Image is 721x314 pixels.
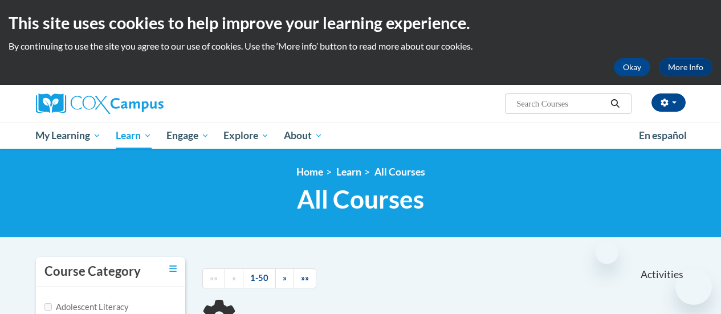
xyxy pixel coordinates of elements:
button: Okay [614,58,650,76]
a: Engage [159,123,217,149]
a: My Learning [28,123,109,149]
span: Activities [641,268,683,281]
a: More Info [659,58,712,76]
h2: This site uses cookies to help improve your learning experience. [9,11,712,34]
span: About [284,129,323,142]
span: All Courses [297,184,424,214]
span: «« [210,273,218,283]
div: Main menu [27,123,694,149]
span: My Learning [35,129,101,142]
span: Engage [166,129,209,142]
a: Begining [202,268,225,288]
a: En español [632,124,694,148]
button: Account Settings [651,93,686,112]
img: Cox Campus [36,93,164,114]
span: Explore [223,129,269,142]
span: En español [639,129,687,141]
a: All Courses [374,166,425,178]
span: » [283,273,287,283]
p: By continuing to use the site you agree to our use of cookies. Use the ‘More info’ button to read... [9,40,712,52]
input: Search Courses [515,97,606,111]
a: 1-50 [243,268,276,288]
a: Home [296,166,323,178]
a: About [276,123,330,149]
a: Previous [225,268,243,288]
input: Checkbox for Options [44,303,52,311]
a: Next [275,268,294,288]
a: Cox Campus [36,93,241,114]
span: »» [301,273,309,283]
button: Search [606,97,624,111]
a: End [294,268,316,288]
span: Learn [116,129,152,142]
span: « [232,273,236,283]
a: Explore [216,123,276,149]
label: Adolescent Literacy [44,301,129,313]
a: Toggle collapse [169,263,177,275]
a: Learn [108,123,159,149]
iframe: Button to launch messaging window [675,268,712,305]
iframe: Close message [596,241,618,264]
a: Learn [336,166,361,178]
h3: Course Category [44,263,141,280]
